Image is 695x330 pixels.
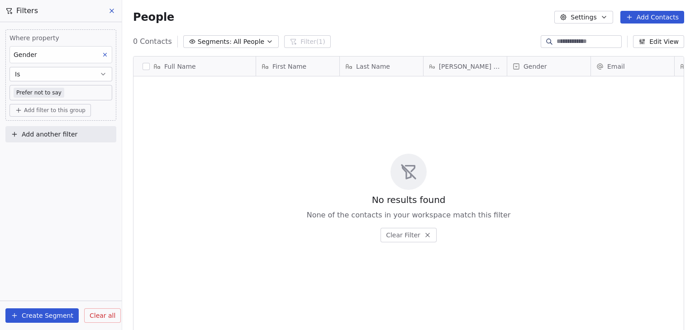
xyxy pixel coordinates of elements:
span: Gender [524,62,547,71]
span: None of the contacts in your workspace match this filter [307,210,511,221]
span: People [133,10,174,24]
span: Last Name [356,62,390,71]
div: Full Name [133,57,256,76]
span: Email [607,62,625,71]
span: Segments: [198,37,232,47]
div: Last Name [340,57,423,76]
button: Edit View [633,35,684,48]
div: [PERSON_NAME] Name [424,57,507,76]
span: [PERSON_NAME] Name [439,62,501,71]
div: grid [133,76,256,325]
div: Gender [507,57,590,76]
button: Clear Filter [381,228,437,242]
div: First Name [256,57,339,76]
button: Filter(1) [284,35,331,48]
div: Email [591,57,674,76]
button: Add Contacts [620,11,684,24]
button: Settings [554,11,613,24]
span: First Name [272,62,306,71]
span: No results found [372,193,446,206]
span: All People [233,37,264,47]
span: 0 Contacts [133,36,172,47]
span: Full Name [164,62,196,71]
